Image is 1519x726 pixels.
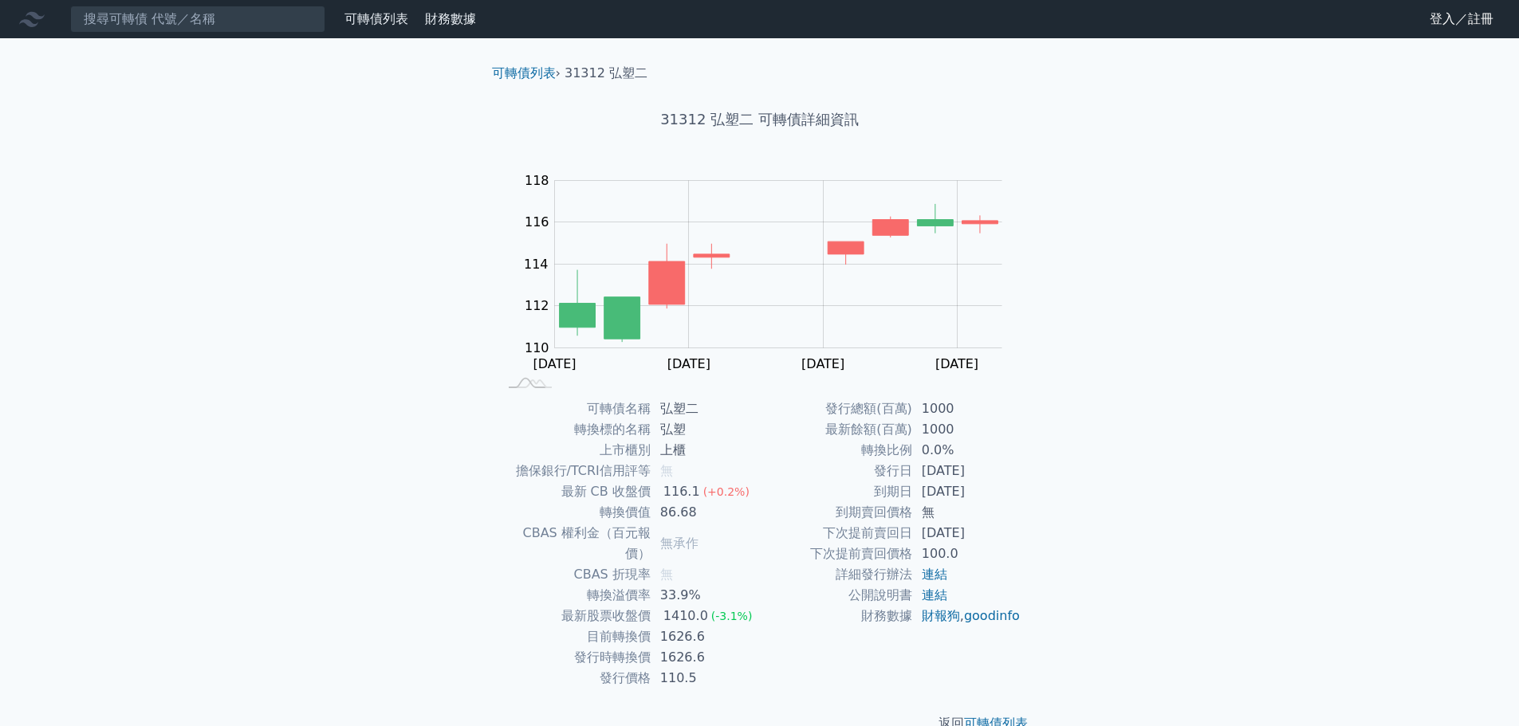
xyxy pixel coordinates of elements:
td: CBAS 權利金（百元報價） [498,523,651,564]
a: 登入／註冊 [1417,6,1506,32]
tspan: 116 [525,214,549,230]
td: [DATE] [912,523,1021,544]
td: 詳細發行辦法 [760,564,912,585]
td: 86.68 [651,502,760,523]
a: 財務數據 [425,11,476,26]
a: 可轉債列表 [344,11,408,26]
tspan: [DATE] [667,356,710,371]
td: 到期賣回價格 [760,502,912,523]
td: 轉換標的名稱 [498,419,651,440]
td: 上市櫃別 [498,440,651,461]
td: 1000 [912,419,1021,440]
tspan: 112 [525,298,549,313]
td: 100.0 [912,544,1021,564]
td: 弘塑 [651,419,760,440]
td: 1626.6 [651,626,760,647]
li: › [492,64,561,83]
td: 發行時轉換價 [498,647,651,668]
td: 公開說明書 [760,585,912,606]
a: 連結 [922,587,947,602]
a: goodinfo [964,608,1020,623]
td: [DATE] [912,461,1021,481]
td: 發行價格 [498,668,651,689]
td: 下次提前賣回日 [760,523,912,544]
td: 轉換價值 [498,502,651,523]
td: 1000 [912,398,1021,419]
g: Chart [516,173,1026,371]
td: 擔保銀行/TCRI信用評等 [498,461,651,481]
tspan: [DATE] [801,356,844,371]
div: 116.1 [660,481,703,502]
span: 無 [660,567,673,582]
td: 最新 CB 收盤價 [498,481,651,502]
tspan: [DATE] [533,356,577,371]
tspan: [DATE] [935,356,978,371]
td: 弘塑二 [651,398,760,419]
h1: 31312 弘塑二 可轉債詳細資訊 [479,108,1041,131]
a: 連結 [922,567,947,582]
span: 無承作 [660,536,699,551]
td: 1626.6 [651,647,760,668]
input: 搜尋可轉債 代號／名稱 [70,6,325,33]
td: 上櫃 [651,440,760,461]
td: 目前轉換價 [498,626,651,647]
tspan: 110 [525,340,549,355]
td: CBAS 折現率 [498,564,651,585]
a: 可轉債列表 [492,65,556,80]
div: 1410.0 [660,606,711,626]
td: 可轉債名稱 [498,398,651,419]
td: 轉換比例 [760,440,912,461]
a: 財報狗 [922,608,960,623]
td: 發行總額(百萬) [760,398,912,419]
td: , [912,606,1021,626]
span: 無 [660,463,673,478]
td: 110.5 [651,668,760,689]
tspan: 114 [524,257,549,272]
tspan: 118 [525,173,549,188]
td: 最新股票收盤價 [498,606,651,626]
li: 31312 弘塑二 [565,64,647,83]
td: 無 [912,502,1021,523]
td: 轉換溢價率 [498,585,651,606]
td: [DATE] [912,481,1021,502]
td: 0.0% [912,440,1021,461]
td: 33.9% [651,585,760,606]
span: (+0.2%) [703,485,750,498]
td: 財務數據 [760,606,912,626]
span: (-3.1%) [711,610,753,622]
td: 發行日 [760,461,912,481]
td: 到期日 [760,481,912,502]
td: 最新餘額(百萬) [760,419,912,440]
td: 下次提前賣回價格 [760,544,912,564]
